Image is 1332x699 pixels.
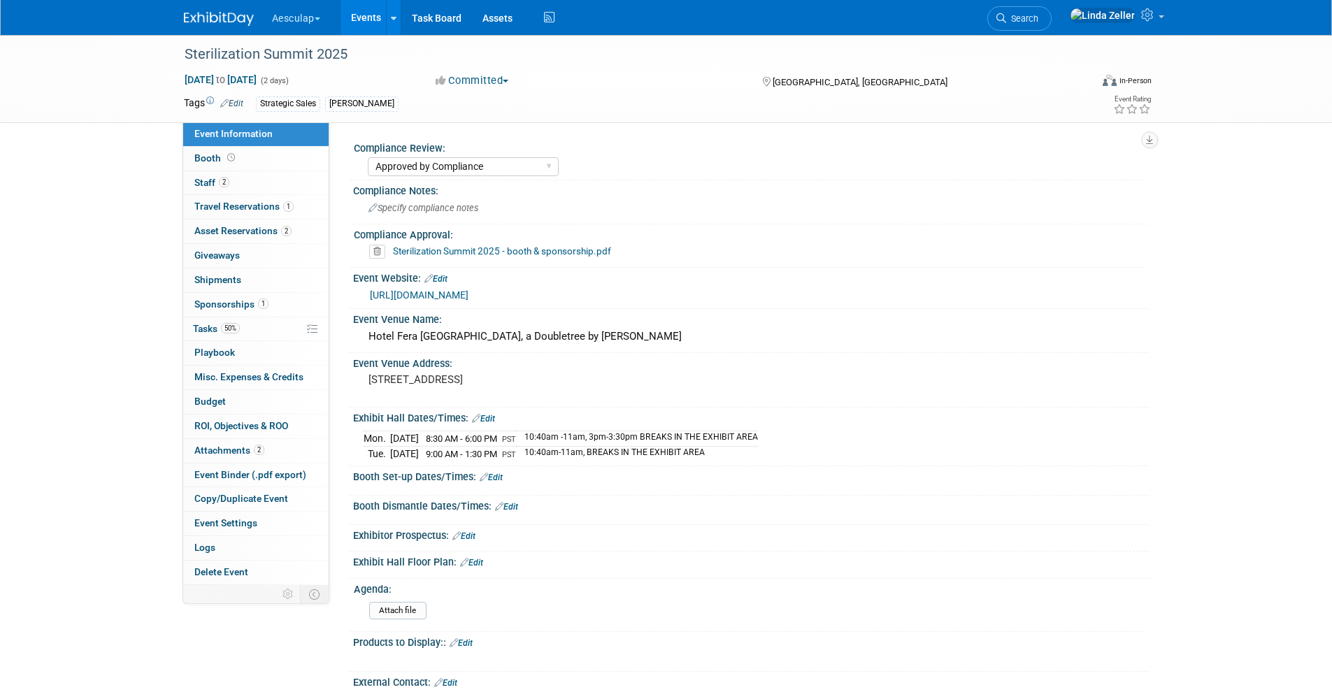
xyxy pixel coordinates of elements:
[353,525,1149,543] div: Exhibitor Prospectus:
[1070,8,1136,23] img: Linda Zeller
[283,201,294,212] span: 1
[434,678,457,688] a: Edit
[452,531,475,541] a: Edit
[1006,13,1038,24] span: Search
[194,152,238,164] span: Booth
[325,96,399,111] div: [PERSON_NAME]
[183,244,329,268] a: Giveaways
[194,396,226,407] span: Budget
[184,73,257,86] span: [DATE] [DATE]
[180,42,1070,67] div: Sterilization Summit 2025
[194,298,268,310] span: Sponsorships
[194,250,240,261] span: Giveaways
[183,439,329,463] a: Attachments2
[353,496,1149,514] div: Booth Dismantle Dates/Times:
[194,225,292,236] span: Asset Reservations
[276,585,301,603] td: Personalize Event Tab Strip
[426,433,497,444] span: 8:30 AM - 6:00 PM
[516,446,758,461] td: 10:40am-11am, BREAKS IN THE EXHIBIT AREA
[1119,75,1152,86] div: In-Person
[424,274,447,284] a: Edit
[354,138,1143,155] div: Compliance Review:
[390,446,419,461] td: [DATE]
[390,431,419,447] td: [DATE]
[194,274,241,285] span: Shipments
[987,6,1052,31] a: Search
[353,268,1149,286] div: Event Website:
[364,446,390,461] td: Tue.
[354,579,1143,596] div: Agenda:
[450,638,473,648] a: Edit
[184,12,254,26] img: ExhibitDay
[194,469,306,480] span: Event Binder (.pdf export)
[773,77,947,87] span: [GEOGRAPHIC_DATA], [GEOGRAPHIC_DATA]
[183,536,329,560] a: Logs
[221,323,240,333] span: 50%
[183,415,329,438] a: ROI, Objectives & ROO
[480,473,503,482] a: Edit
[194,566,248,577] span: Delete Event
[193,323,240,334] span: Tasks
[353,552,1149,570] div: Exhibit Hall Floor Plan:
[183,463,329,487] a: Event Binder (.pdf export)
[183,147,329,171] a: Booth
[194,517,257,528] span: Event Settings
[502,435,516,444] span: PST
[1103,75,1117,86] img: Format-Inperson.png
[431,73,514,88] button: Committed
[183,317,329,341] a: Tasks50%
[281,226,292,236] span: 2
[256,96,320,111] div: Strategic Sales
[495,502,518,512] a: Edit
[219,177,229,187] span: 2
[353,466,1149,484] div: Booth Set-up Dates/Times:
[183,219,329,243] a: Asset Reservations2
[426,449,497,459] span: 9:00 AM - 1:30 PM
[353,632,1149,650] div: Products to Display::
[353,180,1149,198] div: Compliance Notes:
[194,371,303,382] span: Misc. Expenses & Credits
[368,203,478,213] span: Specify compliance notes
[194,420,288,431] span: ROI, Objectives & ROO
[183,293,329,317] a: Sponsorships1
[184,96,243,112] td: Tags
[259,76,289,85] span: (2 days)
[1113,96,1151,103] div: Event Rating
[300,585,329,603] td: Toggle Event Tabs
[516,431,758,447] td: 10:40am -11am, 3pm-3:30pm BREAKS IN THE EXHIBIT AREA
[183,561,329,584] a: Delete Event
[183,268,329,292] a: Shipments
[194,201,294,212] span: Travel Reservations
[502,450,516,459] span: PST
[183,487,329,511] a: Copy/Duplicate Event
[368,373,669,386] pre: [STREET_ADDRESS]
[460,558,483,568] a: Edit
[214,74,227,85] span: to
[194,493,288,504] span: Copy/Duplicate Event
[254,445,264,455] span: 2
[224,152,238,163] span: Booth not reserved yet
[354,224,1143,242] div: Compliance Approval:
[220,99,243,108] a: Edit
[183,366,329,389] a: Misc. Expenses & Credits
[183,122,329,146] a: Event Information
[183,171,329,195] a: Staff2
[1008,73,1152,94] div: Event Format
[258,298,268,309] span: 1
[353,353,1149,370] div: Event Venue Address:
[353,672,1149,690] div: External Contact:
[183,341,329,365] a: Playbook
[194,542,215,553] span: Logs
[353,408,1149,426] div: Exhibit Hall Dates/Times:
[364,326,1138,347] div: Hotel Fera [GEOGRAPHIC_DATA], a Doubletree by [PERSON_NAME]
[194,128,273,139] span: Event Information
[393,245,611,257] a: Sterilization Summit 2025 - booth & sponsorship.pdf
[364,431,390,447] td: Mon.
[183,195,329,219] a: Travel Reservations1
[353,309,1149,326] div: Event Venue Name:
[194,445,264,456] span: Attachments
[370,289,468,301] a: [URL][DOMAIN_NAME]
[369,247,391,257] a: Delete attachment?
[183,390,329,414] a: Budget
[472,414,495,424] a: Edit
